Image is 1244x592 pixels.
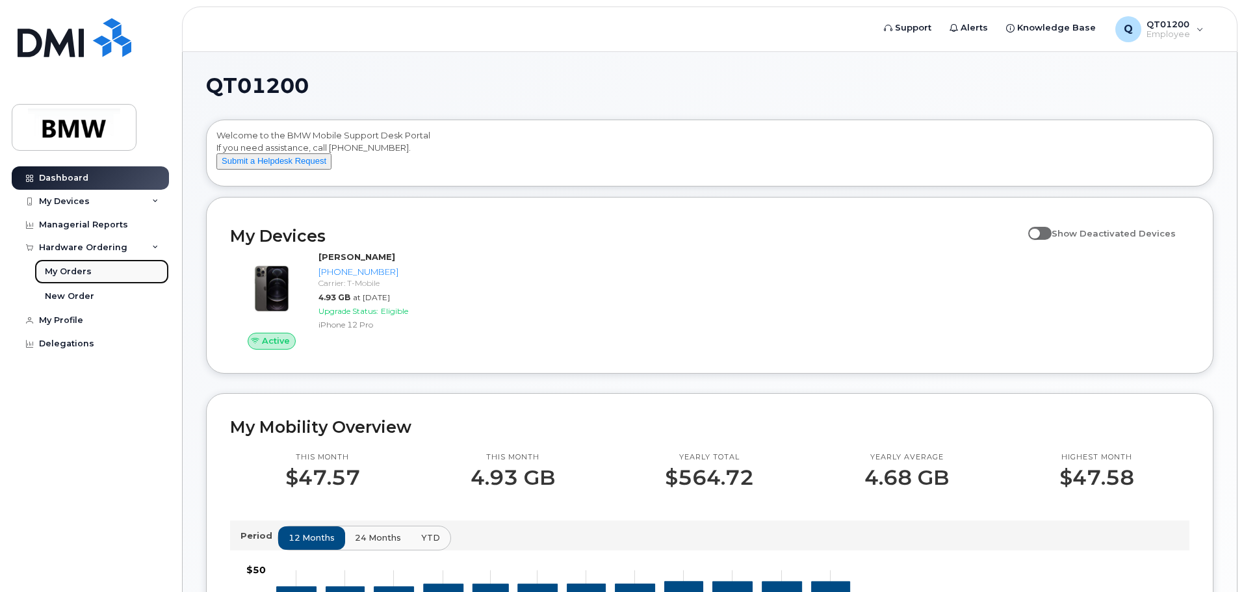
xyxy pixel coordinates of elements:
[1052,228,1176,238] span: Show Deactivated Devices
[471,452,555,463] p: This month
[864,466,949,489] p: 4.68 GB
[216,129,1203,181] div: Welcome to the BMW Mobile Support Desk Portal If you need assistance, call [PHONE_NUMBER].
[262,335,290,347] span: Active
[318,266,453,278] div: [PHONE_NUMBER]
[318,319,453,330] div: iPhone 12 Pro
[216,155,331,166] a: Submit a Helpdesk Request
[665,466,754,489] p: $564.72
[230,251,458,350] a: Active[PERSON_NAME][PHONE_NUMBER]Carrier: T-Mobile4.93 GBat [DATE]Upgrade Status:EligibleiPhone 1...
[230,417,1189,437] h2: My Mobility Overview
[285,466,360,489] p: $47.57
[240,257,303,320] img: image20231002-3703462-zcwrqf.jpeg
[421,532,440,544] span: YTD
[285,452,360,463] p: This month
[381,306,408,316] span: Eligible
[216,153,331,170] button: Submit a Helpdesk Request
[246,564,266,576] tspan: $50
[240,530,278,542] p: Period
[864,452,949,463] p: Yearly average
[318,306,378,316] span: Upgrade Status:
[318,277,453,289] div: Carrier: T-Mobile
[471,466,555,489] p: 4.93 GB
[355,532,401,544] span: 24 months
[1059,452,1134,463] p: Highest month
[230,226,1022,246] h2: My Devices
[665,452,754,463] p: Yearly total
[206,76,309,96] span: QT01200
[318,292,350,302] span: 4.93 GB
[1059,466,1134,489] p: $47.58
[1187,535,1234,582] iframe: Messenger Launcher
[353,292,390,302] span: at [DATE]
[1028,221,1039,231] input: Show Deactivated Devices
[318,251,395,262] strong: [PERSON_NAME]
